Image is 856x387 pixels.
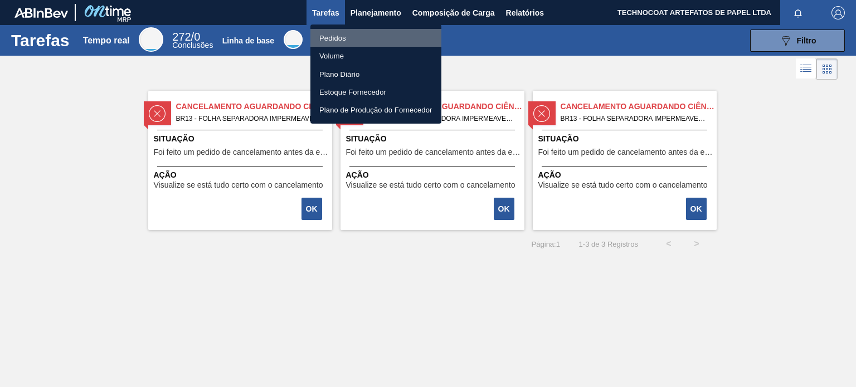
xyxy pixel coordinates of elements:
a: Plano de Produção do Fornecedor [310,101,441,119]
font: Plano de Produção do Fornecedor [319,106,432,114]
a: Plano Diário [310,65,441,83]
font: Plano Diário [319,70,359,78]
a: Pedidos [310,29,441,47]
a: Estoque Fornecedor [310,83,441,101]
font: Volume [319,52,344,60]
font: Estoque Fornecedor [319,88,386,96]
font: Pedidos [319,34,346,42]
a: Volume [310,47,441,65]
